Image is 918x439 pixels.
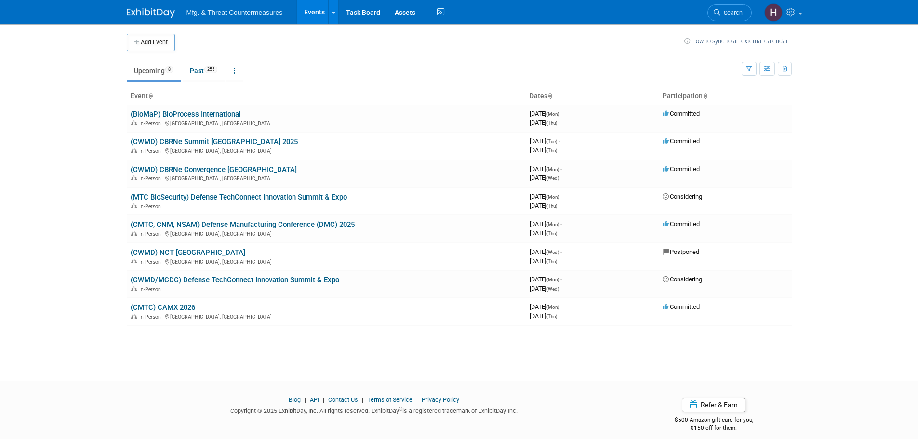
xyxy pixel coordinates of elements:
[131,146,522,154] div: [GEOGRAPHIC_DATA], [GEOGRAPHIC_DATA]
[546,259,557,264] span: (Thu)
[131,193,347,201] a: (MTC BioSecurity) Defense TechConnect Innovation Summit & Expo
[663,165,700,173] span: Committed
[530,119,557,126] span: [DATE]
[526,88,659,105] th: Dates
[663,110,700,117] span: Committed
[530,110,562,117] span: [DATE]
[546,139,557,144] span: (Tue)
[547,92,552,100] a: Sort by Start Date
[560,193,562,200] span: -
[302,396,308,403] span: |
[131,259,137,264] img: In-Person Event
[663,276,702,283] span: Considering
[530,276,562,283] span: [DATE]
[139,259,164,265] span: In-Person
[148,92,153,100] a: Sort by Event Name
[530,312,557,319] span: [DATE]
[127,62,181,80] a: Upcoming8
[663,248,699,255] span: Postponed
[530,220,562,227] span: [DATE]
[399,406,402,412] sup: ®
[546,167,559,172] span: (Mon)
[682,398,745,412] a: Refer & Earn
[165,66,173,73] span: 8
[139,231,164,237] span: In-Person
[530,137,560,145] span: [DATE]
[560,276,562,283] span: -
[422,396,459,403] a: Privacy Policy
[127,8,175,18] img: ExhibitDay
[530,257,557,265] span: [DATE]
[546,286,559,292] span: (Wed)
[546,120,557,126] span: (Thu)
[131,286,137,291] img: In-Person Event
[131,231,137,236] img: In-Person Event
[131,314,137,319] img: In-Person Event
[560,248,562,255] span: -
[131,119,522,127] div: [GEOGRAPHIC_DATA], [GEOGRAPHIC_DATA]
[560,220,562,227] span: -
[546,314,557,319] span: (Thu)
[127,34,175,51] button: Add Event
[186,9,283,16] span: Mfg. & Threat Countermeasures
[707,4,752,21] a: Search
[659,88,792,105] th: Participation
[139,286,164,293] span: In-Person
[703,92,707,100] a: Sort by Participation Type
[139,203,164,210] span: In-Person
[684,38,792,45] a: How to sync to an external calendar...
[546,111,559,117] span: (Mon)
[127,404,622,415] div: Copyright © 2025 ExhibitDay, Inc. All rights reserved. ExhibitDay is a registered trademark of Ex...
[530,165,562,173] span: [DATE]
[546,175,559,181] span: (Wed)
[127,88,526,105] th: Event
[560,165,562,173] span: -
[663,303,700,310] span: Committed
[131,229,522,237] div: [GEOGRAPHIC_DATA], [GEOGRAPHIC_DATA]
[530,285,559,292] span: [DATE]
[546,148,557,153] span: (Thu)
[131,137,298,146] a: (CWMD) CBRNe Summit [GEOGRAPHIC_DATA] 2025
[131,165,297,174] a: (CWMD) CBRNe Convergence [GEOGRAPHIC_DATA]
[139,148,164,154] span: In-Person
[663,137,700,145] span: Committed
[131,276,339,284] a: (CWMD/MCDC) Defense TechConnect Innovation Summit & Expo
[139,120,164,127] span: In-Person
[367,396,412,403] a: Terms of Service
[636,410,792,432] div: $500 Amazon gift card for you,
[328,396,358,403] a: Contact Us
[320,396,327,403] span: |
[131,203,137,208] img: In-Person Event
[204,66,217,73] span: 255
[764,3,783,22] img: Hillary Hawkins
[414,396,420,403] span: |
[310,396,319,403] a: API
[131,148,137,153] img: In-Person Event
[663,220,700,227] span: Committed
[131,120,137,125] img: In-Person Event
[663,193,702,200] span: Considering
[546,305,559,310] span: (Mon)
[546,194,559,200] span: (Mon)
[139,175,164,182] span: In-Person
[183,62,225,80] a: Past255
[359,396,366,403] span: |
[546,277,559,282] span: (Mon)
[530,174,559,181] span: [DATE]
[131,220,355,229] a: (CMTC, CNM, NSAM) Defense Manufacturing Conference (DMC) 2025
[530,202,557,209] span: [DATE]
[131,175,137,180] img: In-Person Event
[560,303,562,310] span: -
[546,222,559,227] span: (Mon)
[559,137,560,145] span: -
[546,250,559,255] span: (Wed)
[289,396,301,403] a: Blog
[530,229,557,237] span: [DATE]
[131,174,522,182] div: [GEOGRAPHIC_DATA], [GEOGRAPHIC_DATA]
[530,193,562,200] span: [DATE]
[720,9,743,16] span: Search
[131,257,522,265] div: [GEOGRAPHIC_DATA], [GEOGRAPHIC_DATA]
[131,248,245,257] a: (CWMD) NCT [GEOGRAPHIC_DATA]
[530,248,562,255] span: [DATE]
[530,146,557,154] span: [DATE]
